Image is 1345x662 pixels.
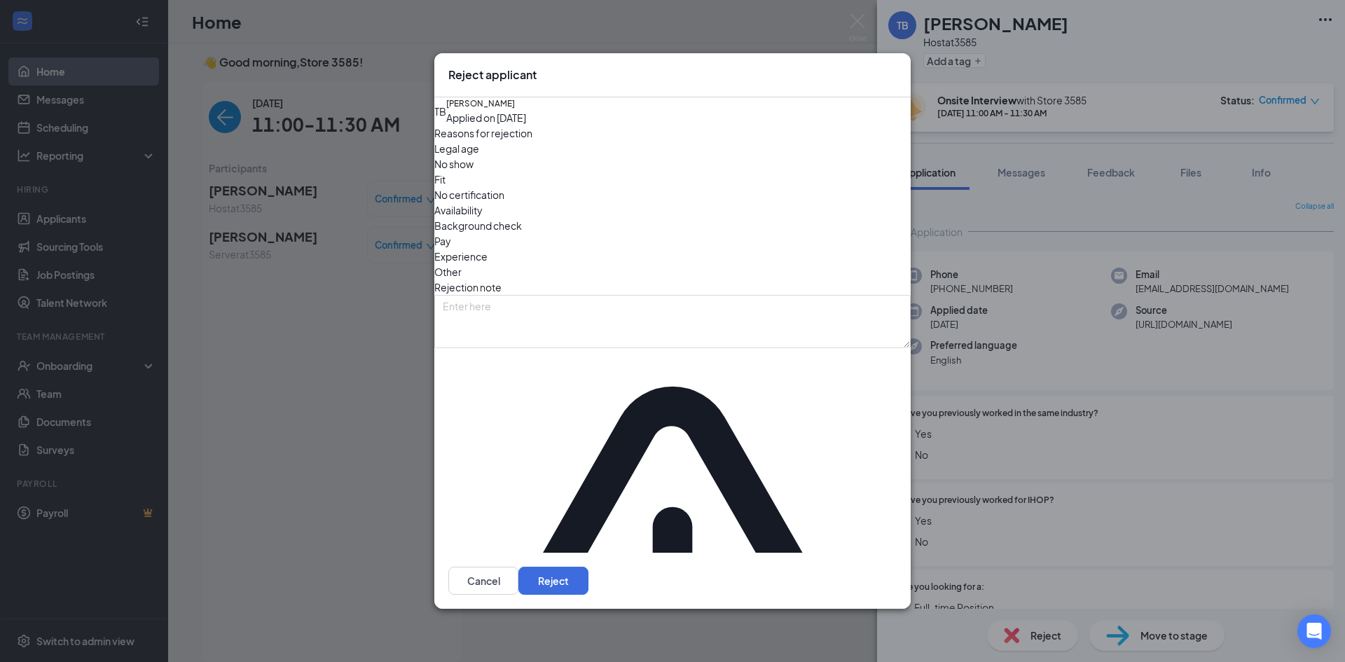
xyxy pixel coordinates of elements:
[434,281,502,294] span: Rejection note
[446,97,515,110] h5: [PERSON_NAME]
[434,156,474,172] span: No show
[434,249,488,264] span: Experience
[434,127,532,139] span: Reasons for rejection
[434,141,479,156] span: Legal age
[434,264,462,280] span: Other
[434,218,522,233] span: Background check
[448,67,537,83] h3: Reject applicant
[434,233,451,249] span: Pay
[434,104,446,119] div: TB
[434,172,446,187] span: Fit
[448,567,518,595] button: Cancel
[434,187,504,202] span: No certification
[434,202,483,218] span: Availability
[1297,614,1331,648] div: Open Intercom Messenger
[518,567,588,595] button: Reject
[446,110,526,125] div: Applied on [DATE]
